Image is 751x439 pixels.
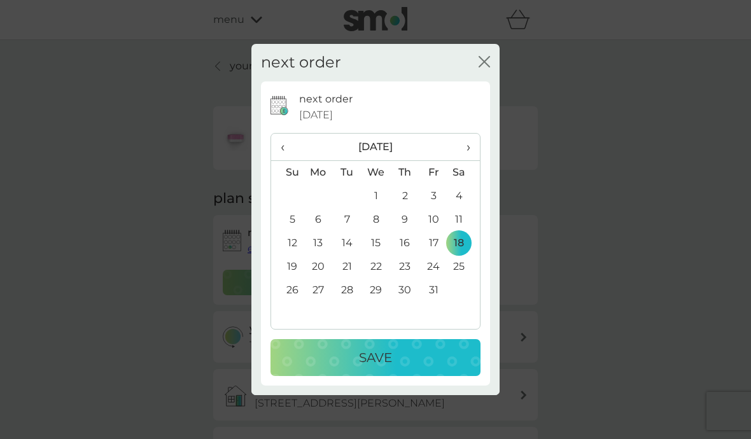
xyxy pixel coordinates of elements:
th: [DATE] [304,134,448,161]
td: 8 [361,208,391,232]
span: ‹ [281,134,294,160]
td: 25 [448,255,480,279]
p: Save [359,347,392,368]
span: › [458,134,470,160]
td: 5 [271,208,304,232]
td: 28 [333,279,361,302]
th: We [361,160,391,185]
td: 6 [304,208,333,232]
td: 10 [419,208,448,232]
td: 14 [333,232,361,255]
td: 2 [391,185,419,208]
td: 22 [361,255,391,279]
td: 30 [391,279,419,302]
td: 11 [448,208,480,232]
button: Save [270,339,481,376]
button: close [479,56,490,69]
td: 21 [333,255,361,279]
td: 23 [391,255,419,279]
th: Su [271,160,304,185]
th: Sa [448,160,480,185]
td: 19 [271,255,304,279]
td: 26 [271,279,304,302]
td: 4 [448,185,480,208]
span: [DATE] [299,107,333,123]
td: 12 [271,232,304,255]
td: 3 [419,185,448,208]
h2: next order [261,53,341,72]
th: Th [391,160,419,185]
p: next order [299,91,353,108]
td: 9 [391,208,419,232]
td: 16 [391,232,419,255]
td: 13 [304,232,333,255]
td: 17 [419,232,448,255]
th: Fr [419,160,448,185]
td: 7 [333,208,361,232]
td: 31 [419,279,448,302]
td: 27 [304,279,333,302]
td: 18 [448,232,480,255]
td: 1 [361,185,391,208]
td: 15 [361,232,391,255]
td: 29 [361,279,391,302]
td: 20 [304,255,333,279]
th: Mo [304,160,333,185]
th: Tu [333,160,361,185]
td: 24 [419,255,448,279]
